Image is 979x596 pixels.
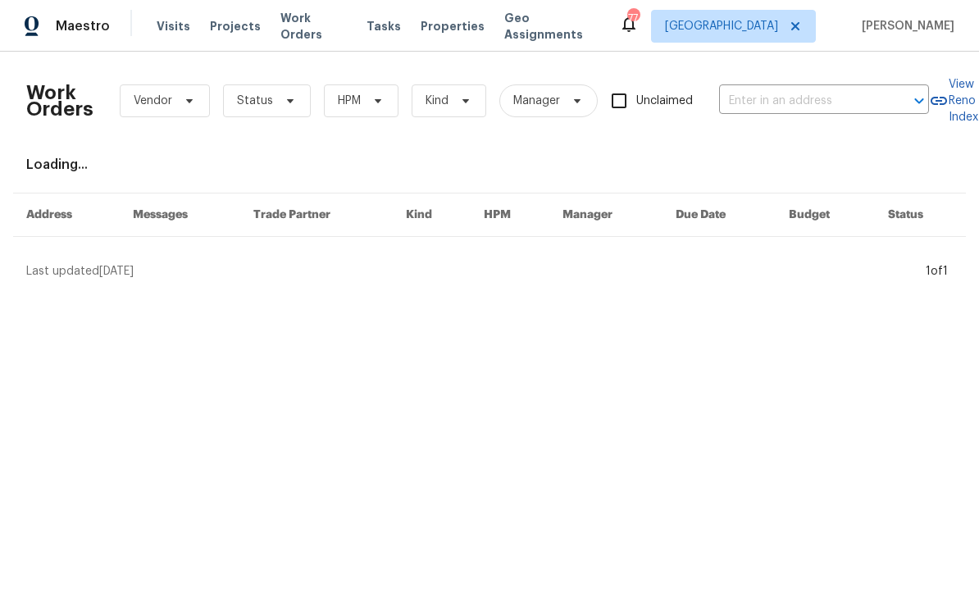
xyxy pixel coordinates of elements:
input: Enter in an address [719,89,883,114]
th: Kind [393,193,471,237]
h2: Work Orders [26,84,93,117]
span: [DATE] [99,266,134,277]
th: Due Date [663,193,776,237]
span: Maestro [56,18,110,34]
a: View Reno Index [929,76,978,125]
div: 1 of 1 [926,263,948,280]
span: Manager [513,93,560,109]
th: Manager [549,193,663,237]
span: Unclaimed [636,93,693,110]
span: Vendor [134,93,172,109]
span: Properties [421,18,485,34]
div: Loading... [26,157,953,173]
span: Projects [210,18,261,34]
span: Status [237,93,273,109]
div: 77 [627,10,639,26]
span: Work Orders [280,10,347,43]
th: Budget [776,193,875,237]
span: [PERSON_NAME] [855,18,954,34]
span: [GEOGRAPHIC_DATA] [665,18,778,34]
th: HPM [471,193,549,237]
th: Trade Partner [240,193,394,237]
button: Open [908,89,931,112]
span: Kind [426,93,449,109]
span: Geo Assignments [504,10,599,43]
th: Status [875,193,966,237]
span: Visits [157,18,190,34]
span: HPM [338,93,361,109]
th: Address [13,193,120,237]
th: Messages [120,193,240,237]
div: Last updated [26,263,921,280]
span: Tasks [367,20,401,32]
